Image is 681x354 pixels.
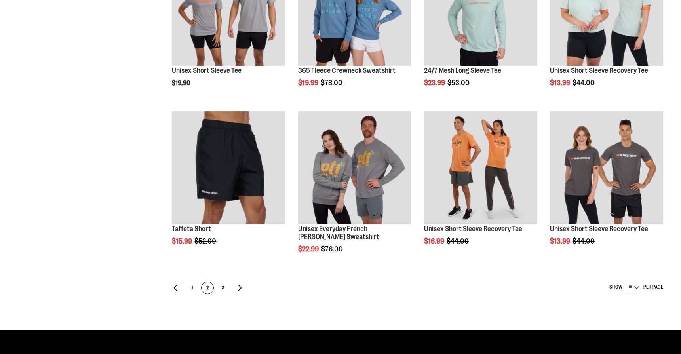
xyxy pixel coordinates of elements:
[217,282,229,295] span: 3
[447,79,471,87] span: $53.00
[298,67,396,74] a: 365 Fleece Crewneck Sweatshirt
[172,237,193,245] span: $15.99
[550,111,663,225] img: Product image for Unisex Short Sleeve Recovery Tee
[294,107,415,273] div: product
[550,67,648,74] a: Unisex Short Sleeve Recovery Tee
[573,237,596,245] span: $44.00
[298,111,411,226] a: Product image for Unisex Everyday French Terry Crewneck Sweatshirt
[298,225,379,241] a: Unisex Everyday French [PERSON_NAME] Sweatshirt
[298,111,411,225] img: Product image for Unisex Everyday French Terry Crewneck Sweatshirt
[321,245,344,253] span: $76.00
[424,225,522,233] a: Unisex Short Sleeve Recovery Tee
[321,79,344,87] span: $78.00
[172,67,242,74] a: Unisex Short Sleeve Tee
[573,79,596,87] span: $44.00
[643,284,663,289] span: per page
[546,107,667,265] div: product
[172,80,191,87] span: $19.90
[424,111,537,225] img: Unisex Short Sleeve Recovery Tee primary image
[168,107,289,265] div: product
[424,67,501,74] a: 24/7 Mesh Long Sleeve Tee
[217,282,230,294] a: 3
[172,111,285,225] img: Product image for Taffeta Short
[424,111,537,226] a: Unisex Short Sleeve Recovery Tee primary image
[550,111,663,226] a: Product image for Unisex Short Sleeve Recovery Tee
[550,79,571,87] span: $13.99
[550,225,648,233] a: Unisex Short Sleeve Recovery Tee
[186,282,198,295] span: 1
[194,237,217,245] span: $52.00
[424,79,446,87] span: $23.99
[424,237,445,245] span: $16.99
[298,79,320,87] span: $19.99
[172,225,211,233] a: Taffeta Short
[626,282,640,294] select: Show per page
[609,284,623,289] span: Show
[298,245,320,253] span: $22.99
[202,282,213,295] span: 2
[172,111,285,226] a: Product image for Taffeta Short
[186,282,198,294] a: 1
[550,237,571,245] span: $13.99
[447,237,470,245] span: $44.00
[420,107,541,265] div: product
